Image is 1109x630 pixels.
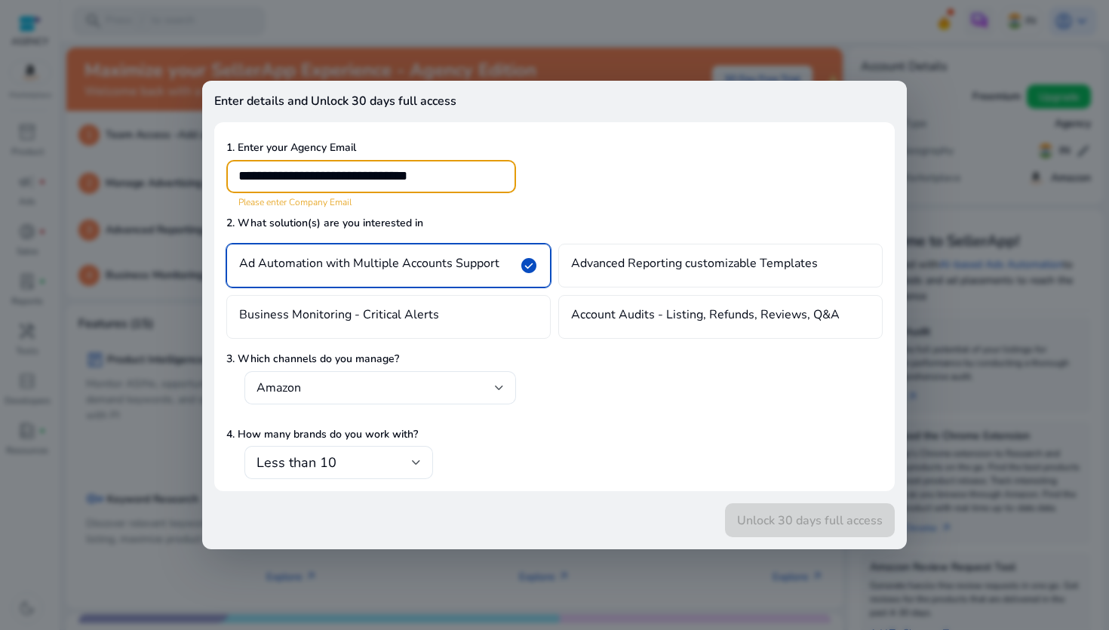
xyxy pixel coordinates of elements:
[239,308,439,326] h4: Business Monitoring - Critical Alerts
[520,257,538,275] span: check_circle
[238,193,504,209] mat-error: Please enter Company Email
[571,257,818,275] h4: Advanced Reporting customizable Templates
[226,351,883,367] p: 3. Which channels do you manage?
[257,453,336,472] span: Less than 10
[226,215,883,231] p: 2. What solution(s) are you interested in
[257,380,301,395] h4: Amazon
[239,257,499,275] h4: Ad Automation with Multiple Accounts Support
[571,308,840,326] h4: Account Audits - Listing, Refunds, Reviews, Q&A
[226,140,883,155] p: 1. Enter your Agency Email
[214,94,895,122] h4: Enter details and Unlock 30 days full access
[226,426,883,442] p: 4. How many brands do you work with?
